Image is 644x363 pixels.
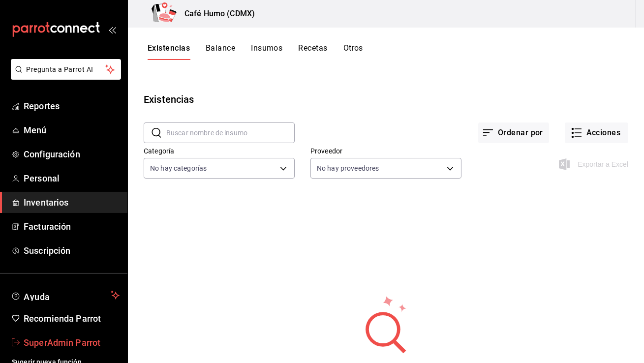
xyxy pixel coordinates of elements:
span: Suscripción [24,244,120,257]
div: Existencias [144,92,194,107]
span: No hay proveedores [317,163,379,173]
label: Categoría [144,148,295,155]
h3: Café Humo (CDMX) [177,8,255,20]
span: Ayuda [24,289,107,301]
span: Personal [24,172,120,185]
button: Acciones [565,122,628,143]
input: Buscar nombre de insumo [166,123,295,143]
span: Facturación [24,220,120,233]
span: Inventarios [24,196,120,209]
button: Balance [206,43,235,60]
span: Menú [24,123,120,137]
button: Otros [343,43,363,60]
button: Ordenar por [478,122,549,143]
button: Recetas [298,43,327,60]
span: Recomienda Parrot [24,312,120,325]
span: Configuración [24,148,120,161]
label: Proveedor [310,148,461,155]
span: SuperAdmin Parrot [24,336,120,349]
button: Insumos [251,43,282,60]
button: Pregunta a Parrot AI [11,59,121,80]
span: Pregunta a Parrot AI [27,64,106,75]
div: navigation tabs [148,43,363,60]
span: No hay categorías [150,163,207,173]
a: Pregunta a Parrot AI [7,71,121,82]
button: Existencias [148,43,190,60]
span: Reportes [24,99,120,113]
button: open_drawer_menu [108,26,116,33]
